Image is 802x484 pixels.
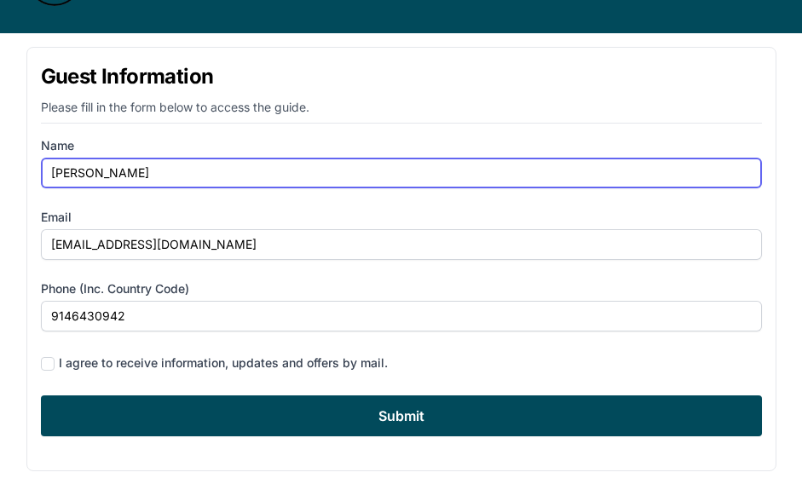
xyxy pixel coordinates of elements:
[41,99,762,124] p: Please fill in the form below to access the guide.
[59,354,388,372] div: I agree to receive information, updates and offers by mail.
[41,137,762,154] label: Name
[41,61,762,92] h1: Guest Information
[41,209,762,226] label: Email
[41,395,762,436] input: Submit
[41,280,762,297] label: Phone (inc. country code)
